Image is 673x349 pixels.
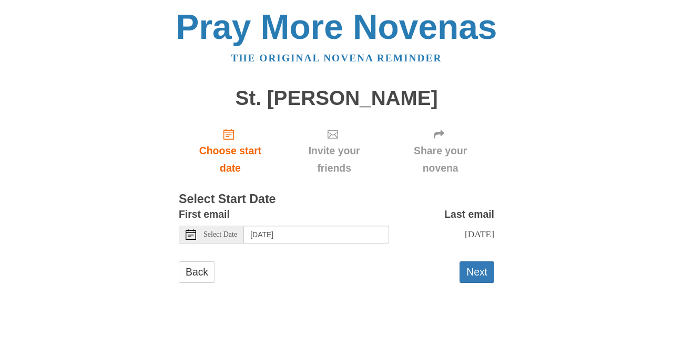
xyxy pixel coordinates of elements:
span: Share your novena [397,142,484,177]
a: The original novena reminder [231,52,442,64]
h1: St. [PERSON_NAME] [179,87,494,110]
button: Next [460,261,494,283]
span: Invite your friends [292,142,376,177]
div: Click "Next" to confirm your start date first. [386,120,494,182]
a: Choose start date [179,120,282,182]
label: Last email [444,206,494,223]
label: First email [179,206,230,223]
span: Choose start date [189,142,271,177]
a: Back [179,261,215,283]
div: Click "Next" to confirm your start date first. [282,120,386,182]
span: Select Date [203,231,237,238]
a: Pray More Novenas [176,7,497,46]
h3: Select Start Date [179,193,494,206]
span: [DATE] [465,229,494,239]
